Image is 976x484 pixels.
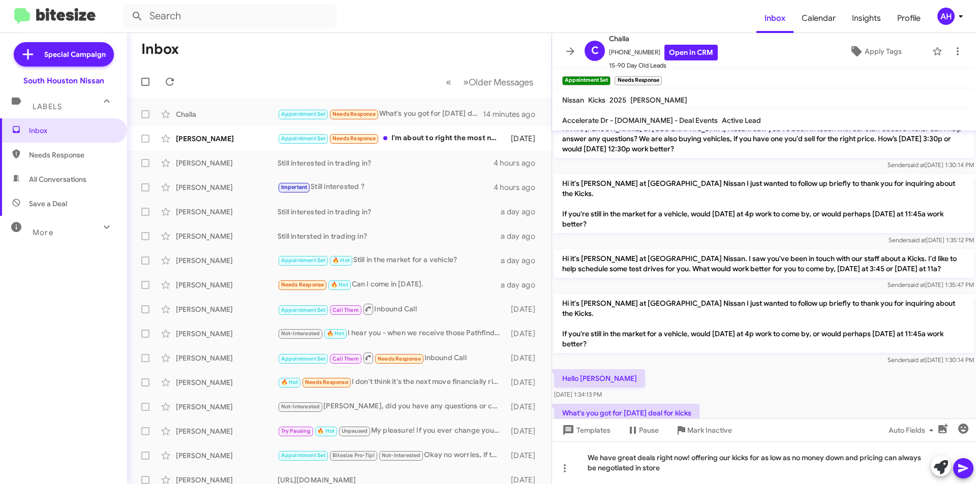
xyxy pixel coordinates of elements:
div: 4 hours ago [494,158,543,168]
div: [PERSON_NAME] [176,158,278,168]
div: [DATE] [506,377,543,388]
a: Calendar [794,4,844,33]
span: Not-Interested [382,452,421,459]
a: Inbox [756,4,794,33]
small: Needs Response [615,76,661,85]
span: Needs Response [305,379,348,385]
span: Sender [DATE] 1:30:14 PM [888,356,974,364]
a: Insights [844,4,889,33]
div: [DATE] [506,134,543,144]
button: AH [929,8,965,25]
button: Pause [619,421,667,439]
div: [DATE] [506,426,543,436]
button: Apply Tags [823,42,927,60]
span: More [33,228,53,237]
p: Hi ! It's [PERSON_NAME] at [GEOGRAPHIC_DATA] Nissan. Saw you've been in touch with our staff abou... [554,119,974,158]
span: Labels [33,102,62,111]
span: Sender [DATE] 1:35:12 PM [889,236,974,244]
div: Inbound Call [278,303,506,315]
span: 🔥 Hot [327,330,344,337]
div: Can I come in [DATE]. [278,279,501,291]
div: [PERSON_NAME] [176,402,278,412]
span: Apply Tags [865,42,902,60]
span: 🔥 Hot [332,257,350,264]
span: [PHONE_NUMBER] [609,45,718,60]
div: [PERSON_NAME] [176,377,278,388]
span: Unpaused [342,428,368,434]
span: Older Messages [469,77,533,88]
span: Active Lead [722,116,761,125]
input: Search [123,4,337,28]
span: 🔥 Hot [281,379,298,385]
div: 14 minutes ago [483,109,543,119]
span: Nissan [562,95,584,105]
div: Still interested ? [278,181,494,193]
span: Appointment Set [281,307,326,313]
div: I'm about to right the most negative rating that y'all have ever seen. [278,133,506,144]
div: We have great deals right now! offering our kicks for as low as no money down and pricing can alw... [552,441,976,484]
div: a day ago [501,255,543,266]
div: Okay no worries, if there are any changes on your end and on our end as well - please do reach ba... [278,449,506,461]
div: I don't think it's the next move financially right now [278,376,506,388]
span: Not-Interested [281,403,320,410]
span: 🔥 Hot [331,281,348,288]
p: Hi it's [PERSON_NAME] at [GEOGRAPHIC_DATA] Nissan I just wanted to follow up briefly to thank you... [554,294,974,353]
span: Needs Response [29,150,115,160]
span: said at [907,281,925,288]
span: Sender [DATE] 1:30:14 PM [888,161,974,169]
span: Kicks [588,95,605,105]
div: [PERSON_NAME] [176,231,278,241]
small: Appointment Set [562,76,611,85]
div: My pleasure! If you ever change your mind please do not hesitate to reach back out. [278,425,506,437]
div: [PERSON_NAME] [176,182,278,192]
p: Hi it's [PERSON_NAME] at [GEOGRAPHIC_DATA] Nissan. I saw you've been in touch with our staff abou... [554,249,974,278]
span: Needs Response [281,281,324,288]
span: Inbox [29,125,115,136]
span: Appointment Set [281,452,326,459]
span: Sender [DATE] 1:35:47 PM [888,281,974,288]
div: [PERSON_NAME], did you have any questions or concerns before moving forward with that appraisal? [278,401,506,412]
div: Inbound Call [278,351,506,364]
button: Next [457,72,539,92]
div: [PERSON_NAME] [176,255,278,266]
a: Special Campaign [14,42,114,67]
div: Still intersted in trading in? [278,231,501,241]
div: South Houston Nissan [23,76,104,86]
button: Previous [440,72,457,92]
span: Important [281,184,308,190]
span: Appointment Set [281,356,326,362]
nav: Page navigation example [440,72,539,92]
h1: Inbox [141,41,179,57]
span: said at [907,161,925,169]
div: a day ago [501,280,543,290]
span: Profile [889,4,929,33]
div: [PERSON_NAME] [176,207,278,217]
div: [DATE] [506,304,543,314]
span: Challa [609,33,718,45]
span: » [463,76,469,88]
span: 🔥 Hot [317,428,334,434]
button: Templates [552,421,619,439]
div: [DATE] [506,329,543,339]
div: 4 hours ago [494,182,543,192]
div: What's you got for [DATE] deal for kicks [278,108,483,120]
span: Special Campaign [44,49,106,59]
a: Open in CRM [664,45,718,60]
span: All Conversations [29,174,86,184]
span: [PERSON_NAME] [630,95,687,105]
span: « [446,76,451,88]
span: Appointment Set [281,111,326,117]
p: What's you got for [DATE] deal for kicks [554,404,699,422]
button: Mark Inactive [667,421,740,439]
p: Hello [PERSON_NAME] [554,369,645,388]
span: Bitesize Pro-Tip! [332,452,375,459]
div: [DATE] [506,450,543,461]
div: [PERSON_NAME] [176,426,278,436]
span: said at [908,236,926,244]
div: [PERSON_NAME] [176,304,278,314]
div: [PERSON_NAME] [176,329,278,339]
span: said at [907,356,925,364]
